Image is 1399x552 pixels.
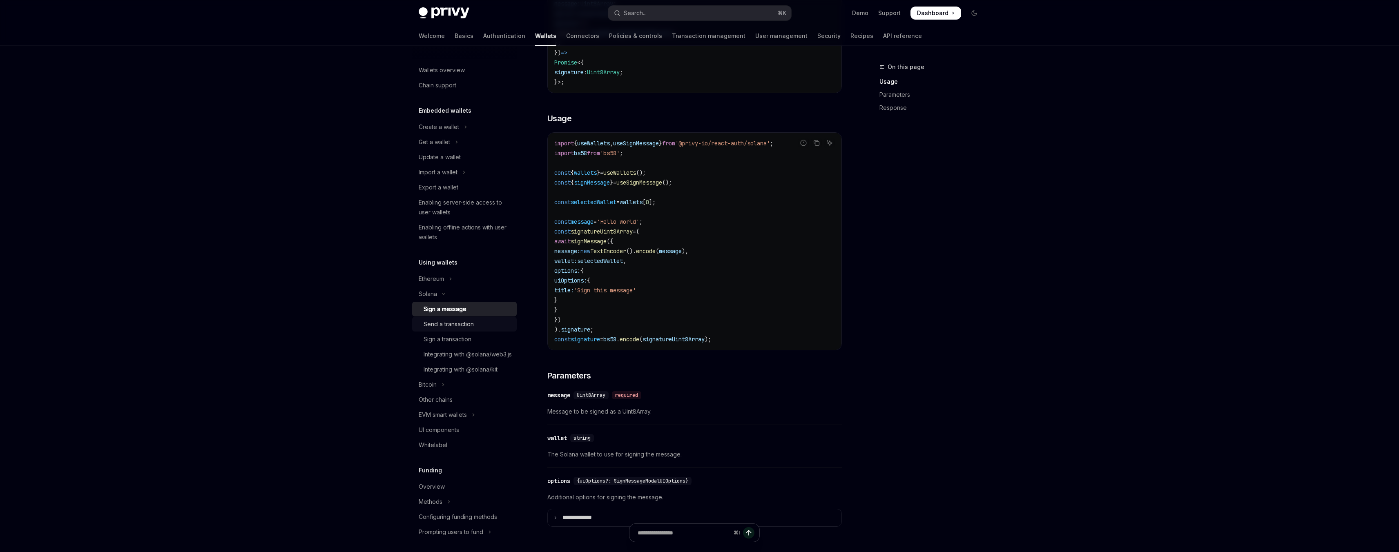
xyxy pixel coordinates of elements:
[662,140,675,147] span: from
[424,319,474,329] div: Send a transaction
[574,140,577,147] span: {
[554,59,577,66] span: Promise
[419,465,442,475] h5: Funding
[412,479,517,494] a: Overview
[643,336,705,343] span: signatureUint8Array
[566,26,599,46] a: Connectors
[412,494,517,509] button: Toggle Methods section
[419,395,453,405] div: Other chains
[412,150,517,165] a: Update a wallet
[623,257,626,265] span: ,
[554,169,571,176] span: const
[554,140,574,147] span: import
[879,101,987,114] a: Response
[633,228,636,235] span: =
[419,26,445,46] a: Welcome
[419,512,497,522] div: Configuring funding methods
[577,478,688,484] span: {uiOptions?: SignMessageModalUIOptions}
[824,138,835,148] button: Ask AI
[968,7,981,20] button: Toggle dark mode
[412,407,517,422] button: Toggle EVM smart wallets section
[424,349,512,359] div: Integrating with @solana/web3.js
[547,492,842,502] span: Additional options for signing the message.
[577,257,623,265] span: selectedWallet
[879,75,987,88] a: Usage
[798,138,809,148] button: Report incorrect code
[554,326,561,333] span: ).
[770,140,773,147] span: ;
[594,218,597,225] span: =
[419,106,471,116] h5: Embedded wallets
[412,220,517,245] a: Enabling offline actions with user wallets
[613,140,659,147] span: useSignMessage
[412,272,517,286] button: Toggle Ethereum section
[577,59,584,66] span: <{
[419,122,459,132] div: Create a wallet
[636,228,639,235] span: (
[883,26,922,46] a: API reference
[646,198,649,206] span: 0
[811,138,822,148] button: Copy the contents from the code block
[574,169,597,176] span: wallets
[419,152,461,162] div: Update a wallet
[412,510,517,524] a: Configuring funding methods
[649,198,656,206] span: ];
[672,26,745,46] a: Transaction management
[419,289,437,299] div: Solana
[574,287,636,294] span: 'Sign this message'
[412,180,517,195] a: Export a wallet
[597,169,600,176] span: }
[574,149,587,157] span: bs58
[554,316,561,323] span: })
[554,198,571,206] span: const
[573,435,591,441] span: string
[571,336,600,343] span: signature
[571,169,574,176] span: {
[419,258,457,267] h5: Using wallets
[577,140,610,147] span: useWallets
[755,26,808,46] a: User management
[587,277,590,284] span: {
[616,179,662,186] span: useSignMessage
[535,26,556,46] a: Wallets
[620,198,643,206] span: wallets
[638,524,730,542] input: Ask a question...
[705,336,711,343] span: );
[587,69,620,76] span: Uint8Array
[412,362,517,377] a: Integrating with @solana/kit
[547,370,591,381] span: Parameters
[610,179,613,186] span: }
[412,287,517,301] button: Toggle Solana section
[412,135,517,149] button: Toggle Get a wallet section
[554,277,587,284] span: uiOptions:
[620,69,623,76] span: ;
[419,425,459,435] div: UI components
[483,26,525,46] a: Authentication
[659,247,682,255] span: message
[419,198,512,217] div: Enabling server-side access to user wallets
[554,228,571,235] span: const
[675,140,770,147] span: '@privy-io/react-auth/solana'
[616,336,620,343] span: .
[850,26,873,46] a: Recipes
[879,88,987,101] a: Parameters
[609,26,662,46] a: Policies & controls
[547,391,570,399] div: message
[554,257,577,265] span: wallet:
[554,49,561,56] span: })
[412,302,517,316] a: Sign a message
[580,267,584,274] span: {
[419,440,447,450] div: Whitelabel
[574,179,610,186] span: signMessage
[571,198,616,206] span: selectedWallet
[412,347,517,362] a: Integrating with @solana/web3.js
[600,149,620,157] span: 'bs58'
[419,167,457,177] div: Import a wallet
[852,9,868,17] a: Demo
[571,238,607,245] span: signMessage
[412,438,517,452] a: Whitelabel
[412,332,517,347] a: Sign a transaction
[636,247,656,255] span: encode
[659,140,662,147] span: }
[610,140,613,147] span: ,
